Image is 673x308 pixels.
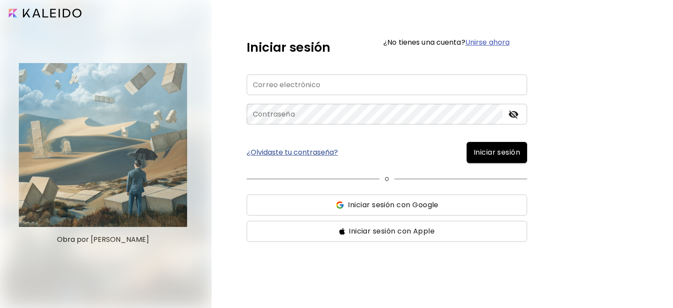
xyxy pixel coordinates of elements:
[349,226,435,237] span: Iniciar sesión con Apple
[474,147,520,158] span: Iniciar sesión
[247,39,330,57] h5: Iniciar sesión
[348,200,438,210] span: Iniciar sesión con Google
[465,37,510,47] a: Unirse ahora
[247,195,527,216] button: ssIniciar sesión con Google
[247,221,527,242] button: ssIniciar sesión con Apple
[339,228,345,235] img: ss
[335,201,344,209] img: ss
[467,142,527,163] button: Iniciar sesión
[506,107,521,122] button: toggle password visibility
[385,173,389,184] p: o
[247,149,338,156] a: ¿Olvidaste tu contraseña?
[383,39,510,46] h6: ¿No tienes una cuenta?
